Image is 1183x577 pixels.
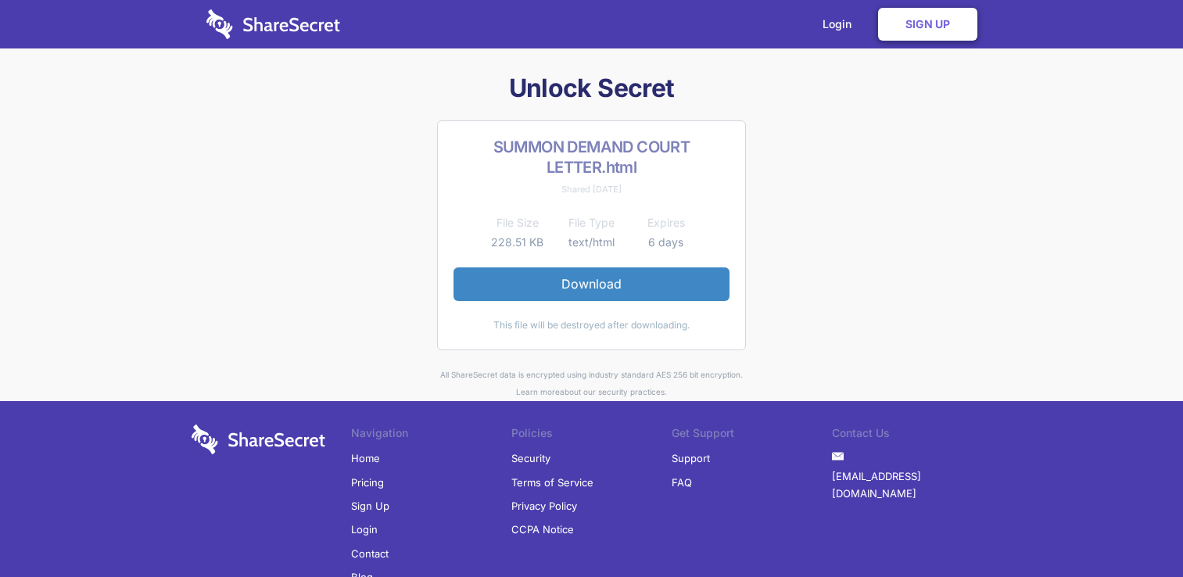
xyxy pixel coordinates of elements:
div: Shared [DATE] [453,181,730,198]
a: Learn more [516,387,560,396]
a: Login [351,518,378,541]
a: Home [351,446,380,470]
h2: SUMMON DEMAND COURT LETTER.html [453,137,730,177]
a: Sign Up [351,494,389,518]
th: Expires [629,213,703,232]
a: Pricing [351,471,384,494]
a: Download [453,267,730,300]
th: File Size [480,213,554,232]
div: This file will be destroyed after downloading. [453,317,730,334]
img: logo-wordmark-white-trans-d4663122ce5f474addd5e946df7df03e33cb6a1c49d2221995e7729f52c070b2.svg [206,9,340,39]
td: 6 days [629,233,703,252]
a: Contact [351,542,389,565]
a: [EMAIL_ADDRESS][DOMAIN_NAME] [832,464,992,506]
th: File Type [554,213,629,232]
li: Get Support [672,425,832,446]
a: Sign Up [878,8,977,41]
a: Security [511,446,550,470]
td: 228.51 KB [480,233,554,252]
li: Policies [511,425,672,446]
a: Privacy Policy [511,494,577,518]
a: Terms of Service [511,471,593,494]
div: All ShareSecret data is encrypted using industry standard AES 256 bit encryption. about our secur... [185,366,998,401]
li: Navigation [351,425,511,446]
a: CCPA Notice [511,518,574,541]
a: FAQ [672,471,692,494]
img: logo-wordmark-white-trans-d4663122ce5f474addd5e946df7df03e33cb6a1c49d2221995e7729f52c070b2.svg [192,425,325,454]
a: Support [672,446,710,470]
td: text/html [554,233,629,252]
h1: Unlock Secret [185,72,998,105]
li: Contact Us [832,425,992,446]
